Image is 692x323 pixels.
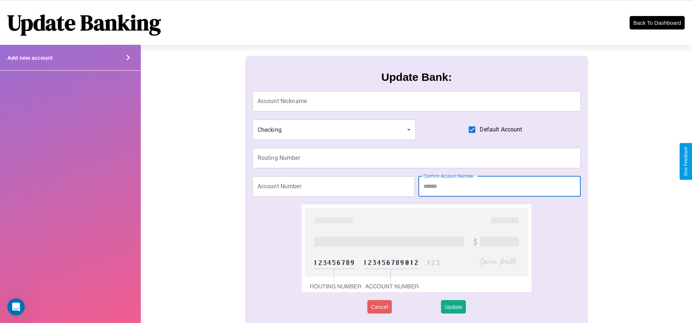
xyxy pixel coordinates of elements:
[252,119,416,140] div: Checking
[630,16,685,29] button: Back To Dashboard
[441,300,466,314] button: Update
[7,55,53,61] h4: Add new account
[7,298,25,316] iframe: Intercom live chat
[381,71,452,83] h3: Update Bank:
[7,8,161,38] h1: Update Banking
[683,147,688,176] div: Give Feedback
[480,125,522,134] span: Default Account
[367,300,392,314] button: Cancel
[424,173,473,179] label: Confirm Account Number
[302,204,532,292] img: check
